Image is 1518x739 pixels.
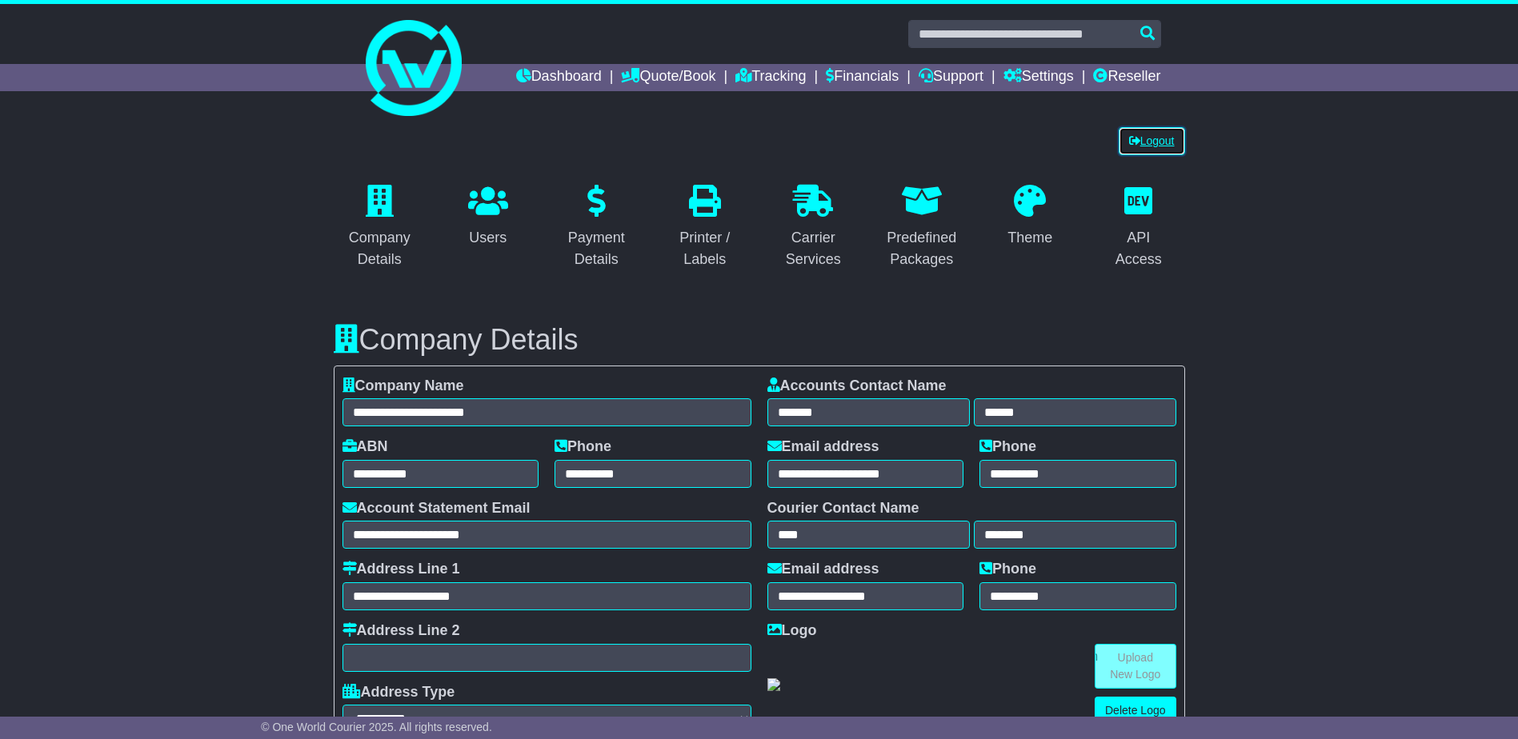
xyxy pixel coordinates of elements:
div: Printer / Labels [669,227,741,270]
a: Support [919,64,983,91]
span: © One World Courier 2025. All rights reserved. [261,721,492,733]
div: API Access [1103,227,1175,270]
label: Phone [555,438,611,456]
div: Payment Details [561,227,633,270]
a: Company Details [334,179,427,276]
label: Address Type [342,684,455,701]
div: Carrier Services [778,227,850,270]
a: Dashboard [516,64,602,91]
a: Users [458,179,519,254]
a: Printer / Labels [659,179,751,276]
label: Phone [979,561,1036,578]
label: Courier Contact Name [767,500,919,517]
label: Account Statement Email [342,500,531,517]
a: Upload New Logo [1095,644,1176,689]
label: Phone [979,438,1036,456]
label: ABN [342,438,388,456]
a: Financials [826,64,899,91]
a: API Access [1092,179,1185,276]
label: Address Line 2 [342,622,460,640]
a: Carrier Services [767,179,860,276]
label: Email address [767,561,879,578]
a: Settings [1003,64,1074,91]
div: Company Details [344,227,416,270]
a: Logout [1119,127,1185,155]
a: Quote/Book [621,64,715,91]
div: Predefined Packages [886,227,958,270]
img: GetCustomerLogo [767,678,780,691]
h3: Company Details [334,324,1185,356]
label: Logo [767,622,817,640]
a: Predefined Packages [875,179,968,276]
a: Payment Details [551,179,643,276]
div: Users [468,227,508,249]
label: Address Line 1 [342,561,460,578]
a: Tracking [735,64,806,91]
label: Email address [767,438,879,456]
a: Delete Logo [1095,697,1176,725]
a: Reseller [1093,64,1160,91]
label: Company Name [342,377,464,395]
div: Theme [1007,227,1052,249]
label: Accounts Contact Name [767,377,947,395]
a: Theme [997,179,1063,254]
